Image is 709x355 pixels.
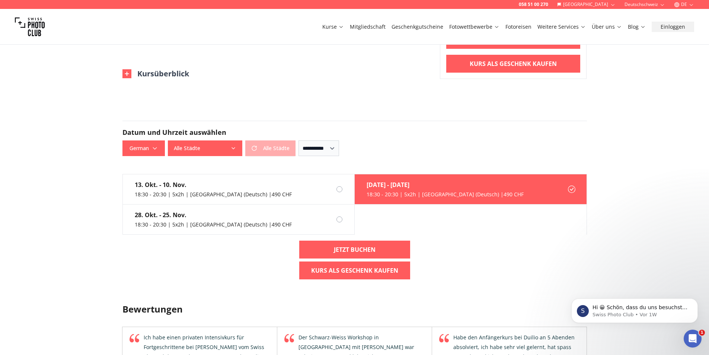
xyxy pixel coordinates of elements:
[534,22,589,32] button: Weitere Services
[502,22,534,32] button: Fotoreisen
[446,55,581,73] a: Kurs als Geschenk kaufen
[135,191,292,198] div: 18:30 - 20:30 | 5x2h | [GEOGRAPHIC_DATA] (Deutsch) | 490 CHF
[122,69,189,79] button: Kursüberblick
[519,1,548,7] a: 058 51 00 270
[122,127,587,137] h2: Datum und Uhrzeit auswählen
[15,12,45,42] img: Swiss photo club
[124,142,164,155] span: German
[652,22,694,32] button: Einloggen
[168,140,242,156] button: Alle Städte
[684,330,702,348] iframe: Intercom live chat
[350,23,386,31] a: Mitgliedschaft
[449,23,499,31] a: Fotowettbewerbe
[446,22,502,32] button: Fotowettbewerbe
[319,22,347,32] button: Kurse
[389,22,446,32] button: Geschenkgutscheine
[334,245,376,254] b: Jetzt buchen
[537,23,586,31] a: Weitere Services
[699,330,705,336] span: 1
[560,283,709,335] iframe: Intercom notifications Nachricht
[367,191,524,198] div: 18:30 - 20:30 | 5x2h | [GEOGRAPHIC_DATA] (Deutsch) | 490 CHF
[625,22,649,32] button: Blog
[122,303,587,315] h3: Bewertungen
[299,241,410,259] a: Jetzt buchen
[628,23,646,31] a: Blog
[299,262,410,279] a: Kurs als Geschenk kaufen
[592,23,622,31] a: Über uns
[347,22,389,32] button: Mitgliedschaft
[392,23,443,31] a: Geschenkgutscheine
[505,23,531,31] a: Fotoreisen
[322,23,344,31] a: Kurse
[470,59,557,68] b: Kurs als Geschenk kaufen
[122,140,165,156] button: German
[122,69,131,78] img: Outline Close
[311,266,398,275] b: Kurs als Geschenk kaufen
[135,210,292,219] div: 28. Okt. - 25. Nov.
[135,180,292,189] div: 13. Okt. - 10. Nov.
[135,221,292,228] div: 18:30 - 20:30 | 5x2h | [GEOGRAPHIC_DATA] (Deutsch) | 490 CHF
[589,22,625,32] button: Über uns
[367,180,524,189] div: [DATE] - [DATE]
